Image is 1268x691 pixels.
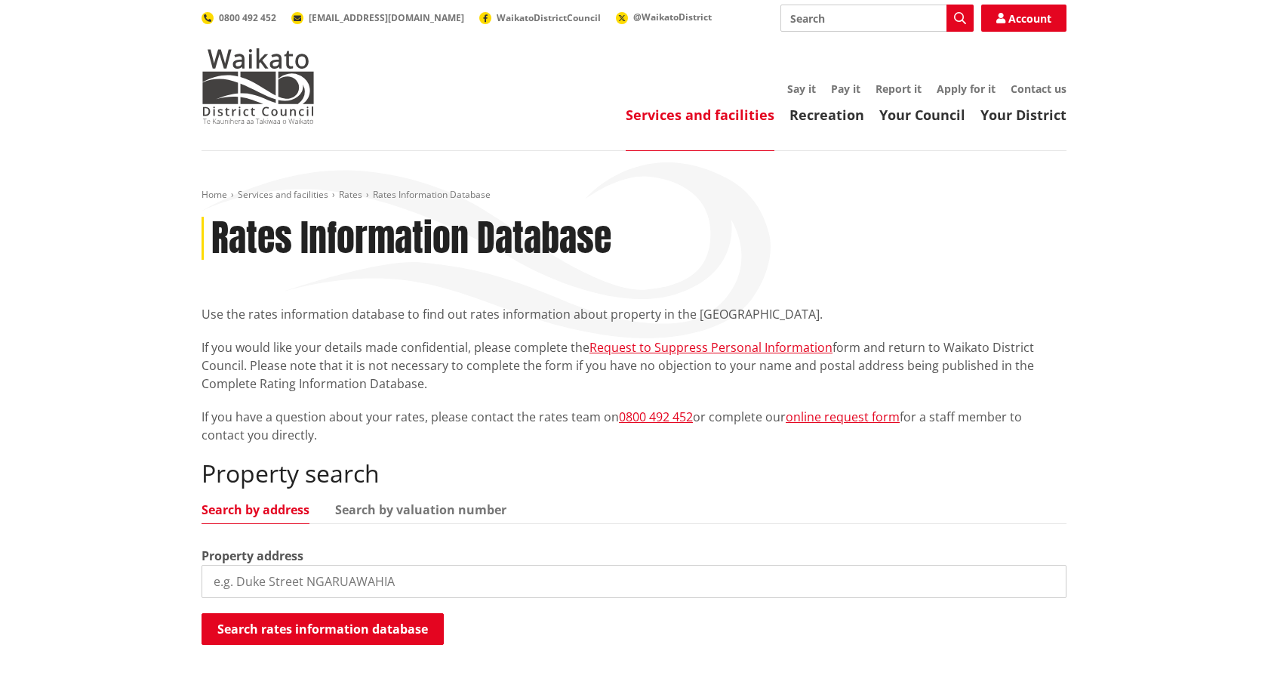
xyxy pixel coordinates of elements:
a: Services and facilities [626,106,774,124]
h2: Property search [202,459,1066,488]
a: Say it [787,82,816,96]
span: [EMAIL_ADDRESS][DOMAIN_NAME] [309,11,464,24]
a: Contact us [1011,82,1066,96]
a: Search by valuation number [335,504,506,516]
span: Rates Information Database [373,188,491,201]
a: 0800 492 452 [619,409,693,425]
input: Search input [780,5,974,32]
a: Recreation [789,106,864,124]
h1: Rates Information Database [211,217,611,261]
a: 0800 492 452 [202,11,276,24]
span: 0800 492 452 [219,11,276,24]
a: online request form [786,409,900,425]
span: @WaikatoDistrict [633,11,712,23]
a: Pay it [831,82,860,96]
p: If you have a question about your rates, please contact the rates team on or complete our for a s... [202,408,1066,444]
a: Report it [876,82,922,96]
a: Services and facilities [238,188,328,201]
a: WaikatoDistrictCouncil [479,11,601,24]
a: Rates [339,188,362,201]
p: If you would like your details made confidential, please complete the form and return to Waikato ... [202,338,1066,393]
a: @WaikatoDistrict [616,11,712,23]
a: Your District [980,106,1066,124]
a: Request to Suppress Personal Information [589,339,833,356]
p: Use the rates information database to find out rates information about property in the [GEOGRAPHI... [202,305,1066,323]
input: e.g. Duke Street NGARUAWAHIA [202,565,1066,598]
button: Search rates information database [202,613,444,645]
a: [EMAIL_ADDRESS][DOMAIN_NAME] [291,11,464,24]
img: Waikato District Council - Te Kaunihera aa Takiwaa o Waikato [202,48,315,124]
a: Home [202,188,227,201]
a: Your Council [879,106,965,124]
a: Apply for it [937,82,996,96]
span: WaikatoDistrictCouncil [497,11,601,24]
nav: breadcrumb [202,189,1066,202]
label: Property address [202,547,303,565]
a: Search by address [202,504,309,516]
a: Account [981,5,1066,32]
